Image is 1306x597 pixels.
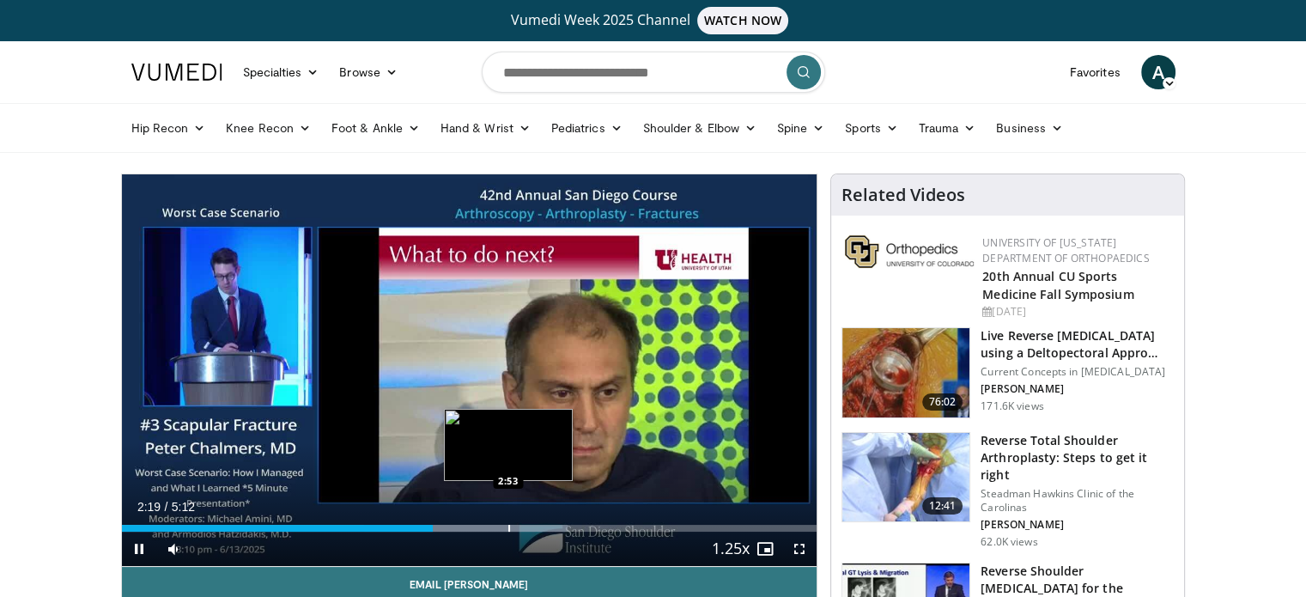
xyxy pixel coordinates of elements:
[835,111,908,145] a: Sports
[430,111,541,145] a: Hand & Wrist
[1141,55,1175,89] a: A
[981,365,1174,379] p: Current Concepts in [MEDICAL_DATA]
[122,174,817,567] video-js: Video Player
[982,268,1133,302] a: 20th Annual CU Sports Medicine Fall Symposium
[122,525,817,532] div: Progress Bar
[134,7,1173,34] a: Vumedi Week 2025 ChannelWATCH NOW
[981,327,1174,362] h3: Live Reverse [MEDICAL_DATA] using a Deltopectoral Appro…
[981,535,1037,549] p: 62.0K views
[981,382,1174,396] p: [PERSON_NAME]
[922,393,963,411] span: 76:02
[329,55,408,89] a: Browse
[122,532,156,566] button: Pause
[121,111,216,145] a: Hip Recon
[842,328,969,417] img: 684033_3.png.150x105_q85_crop-smart_upscale.jpg
[156,532,191,566] button: Mute
[981,399,1043,413] p: 171.6K views
[321,111,430,145] a: Foot & Ankle
[165,500,168,514] span: /
[981,487,1174,515] p: Steadman Hawkins Clinic of the Carolinas
[633,111,767,145] a: Shoulder & Elbow
[842,433,969,522] img: 326034_0000_1.png.150x105_q85_crop-smart_upscale.jpg
[714,532,748,566] button: Playback Rate
[541,111,633,145] a: Pediatrics
[444,409,573,481] img: image.jpeg
[841,432,1174,549] a: 12:41 Reverse Total Shoulder Arthroplasty: Steps to get it right Steadman Hawkins Clinic of the C...
[172,500,195,514] span: 5:12
[482,52,825,93] input: Search topics, interventions
[982,304,1170,320] div: [DATE]
[782,532,817,566] button: Fullscreen
[137,500,161,514] span: 2:19
[697,7,788,34] span: WATCH NOW
[131,64,222,81] img: VuMedi Logo
[216,111,321,145] a: Knee Recon
[233,55,330,89] a: Specialties
[1060,55,1131,89] a: Favorites
[841,185,965,205] h4: Related Videos
[841,327,1174,418] a: 76:02 Live Reverse [MEDICAL_DATA] using a Deltopectoral Appro… Current Concepts in [MEDICAL_DATA]...
[982,235,1149,265] a: University of [US_STATE] Department of Orthopaedics
[922,497,963,515] span: 12:41
[981,518,1174,532] p: [PERSON_NAME]
[908,111,987,145] a: Trauma
[845,235,974,268] img: 355603a8-37da-49b6-856f-e00d7e9307d3.png.150x105_q85_autocrop_double_scale_upscale_version-0.2.png
[986,111,1073,145] a: Business
[748,532,782,566] button: Enable picture-in-picture mode
[981,432,1174,484] h3: Reverse Total Shoulder Arthroplasty: Steps to get it right
[767,111,835,145] a: Spine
